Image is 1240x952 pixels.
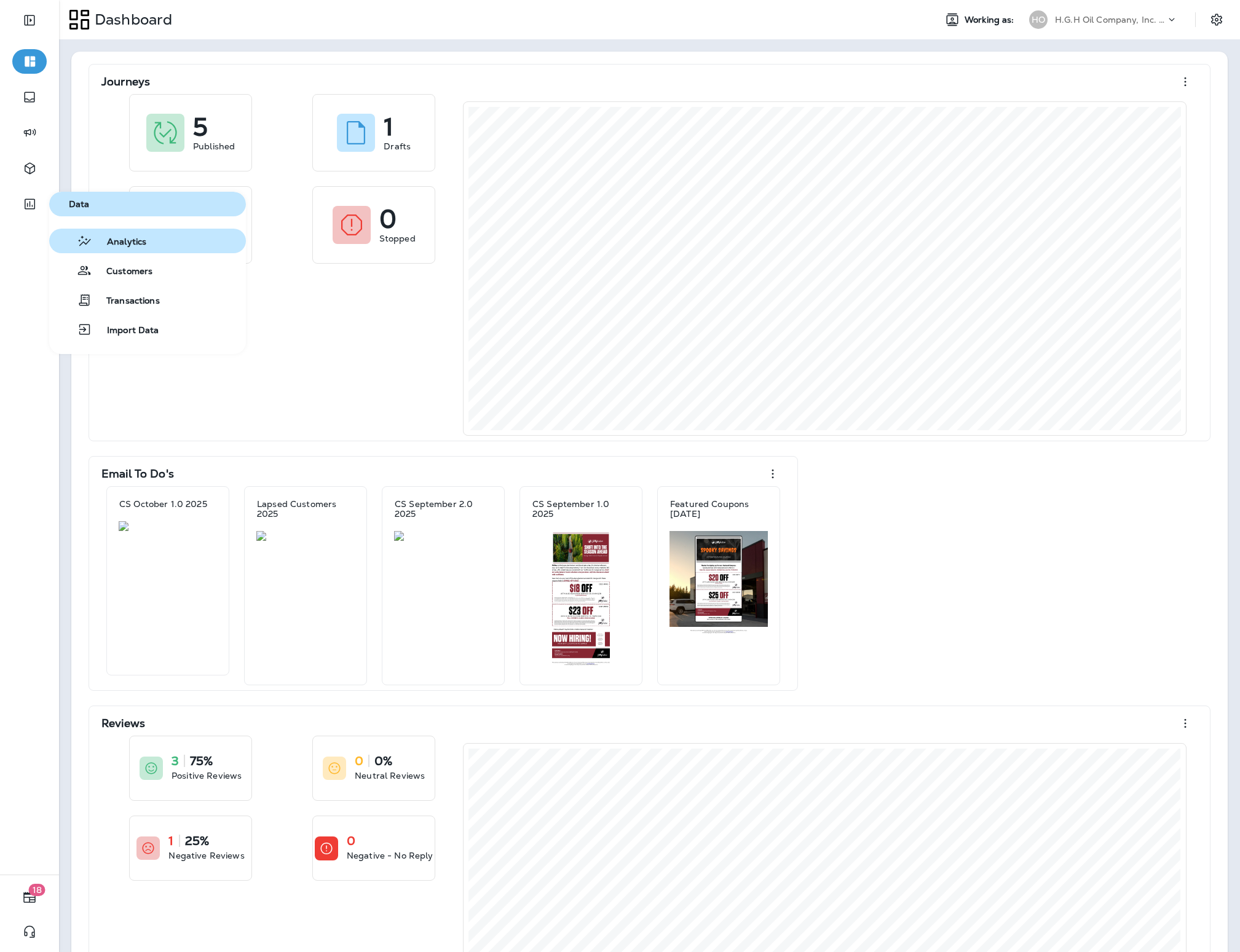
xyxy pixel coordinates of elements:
[92,237,146,248] span: Analytics
[669,531,768,634] img: 66889980-c677-4e75-b4e2-52422aa28bc2.jpg
[185,835,209,847] p: 25%
[49,258,246,283] button: Customers
[379,232,416,245] p: Stopped
[49,192,246,216] button: Data
[49,317,246,342] button: Import Data
[101,468,174,480] p: Email To Do's
[90,10,172,29] p: Dashboard
[355,755,363,767] p: 0
[256,531,355,541] img: 334f8c42-4912-418d-b279-10523d207cdd.jpg
[190,755,213,767] p: 75%
[395,499,492,519] p: CS September 2.0 2025
[101,76,150,88] p: Journeys
[29,884,45,896] span: 18
[384,120,393,133] p: 1
[172,755,179,767] p: 3
[394,531,492,541] img: bd2a8959-b395-425f-916f-299dcbac7a43.jpg
[119,499,207,509] p: CS October 1.0 2025
[172,769,242,782] p: Positive Reviews
[168,849,244,862] p: Negative Reviews
[54,199,241,210] span: Data
[379,213,397,225] p: 0
[532,499,630,519] p: CS September 1.0 2025
[384,140,411,152] p: Drafts
[347,849,433,862] p: Negative - No Reply
[12,8,47,33] button: Expand Sidebar
[193,140,235,152] p: Published
[1029,10,1048,29] div: HO
[193,120,208,133] p: 5
[1055,15,1166,25] p: H.G.H Oil Company, Inc. dba Jiffy Lube
[49,229,246,253] button: Analytics
[92,325,159,337] span: Import Data
[1206,9,1228,31] button: Settings
[168,835,173,847] p: 1
[92,296,160,307] span: Transactions
[257,499,354,519] p: Lapsed Customers 2025
[965,15,1017,25] span: Working as:
[119,521,217,531] img: 4da7142d-dd2e-4004-a0d3-3b1bac075822.jpg
[347,835,355,847] p: 0
[670,499,767,519] p: Featured Coupons [DATE]
[532,531,630,666] img: 5a95b292-b1c0-4b08-bb82-91f400429543.jpg
[49,288,246,312] button: Transactions
[374,755,392,767] p: 0%
[92,266,152,278] span: Customers
[101,717,145,730] p: Reviews
[355,769,425,782] p: Neutral Reviews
